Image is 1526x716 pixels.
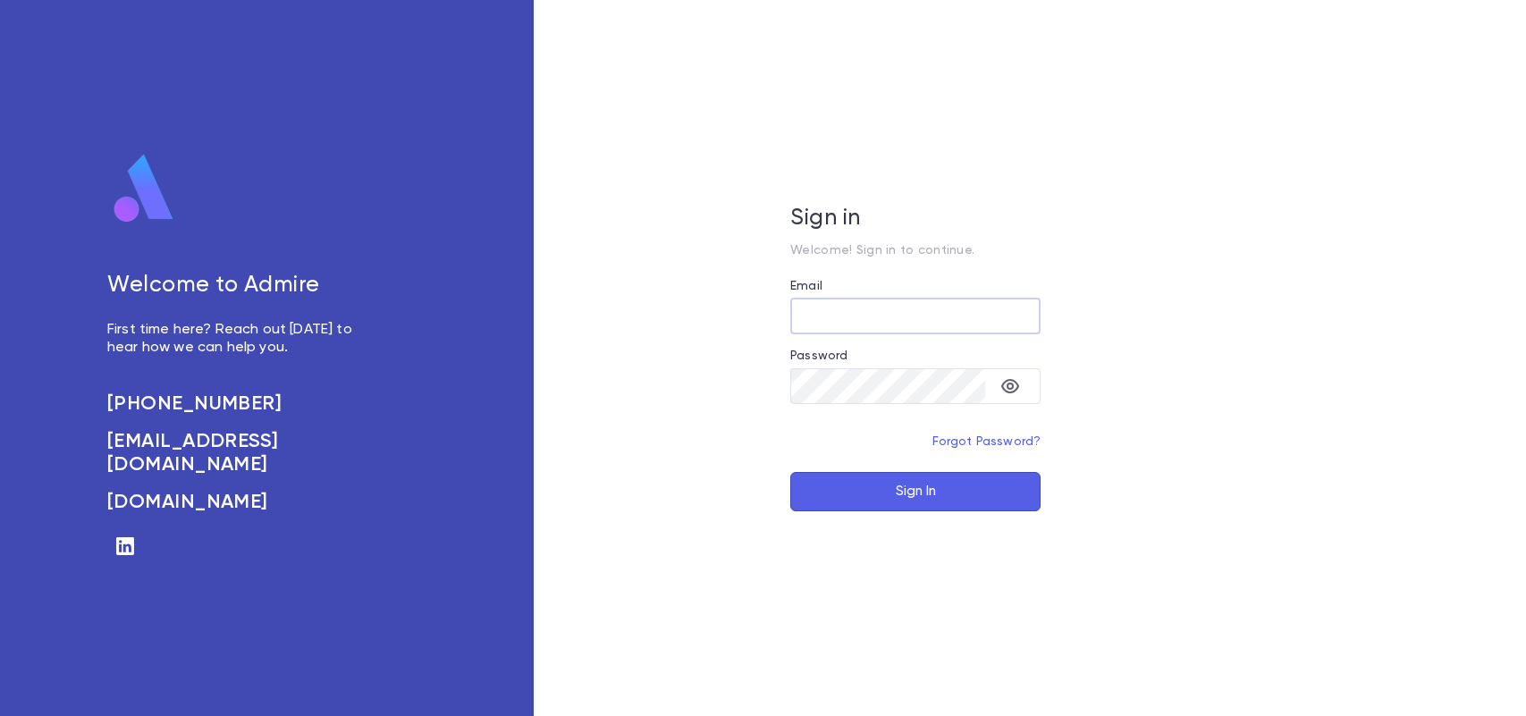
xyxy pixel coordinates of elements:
a: [DOMAIN_NAME] [107,491,372,514]
a: [PHONE_NUMBER] [107,392,372,416]
button: toggle password visibility [992,368,1028,404]
a: [EMAIL_ADDRESS][DOMAIN_NAME] [107,430,372,476]
label: Password [790,349,847,363]
a: Forgot Password? [932,435,1041,448]
h5: Sign in [790,206,1041,232]
h5: Welcome to Admire [107,273,372,299]
button: Sign In [790,472,1041,511]
p: First time here? Reach out [DATE] to hear how we can help you. [107,321,372,357]
p: Welcome! Sign in to continue. [790,243,1041,257]
label: Email [790,279,822,293]
img: logo [107,153,181,224]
